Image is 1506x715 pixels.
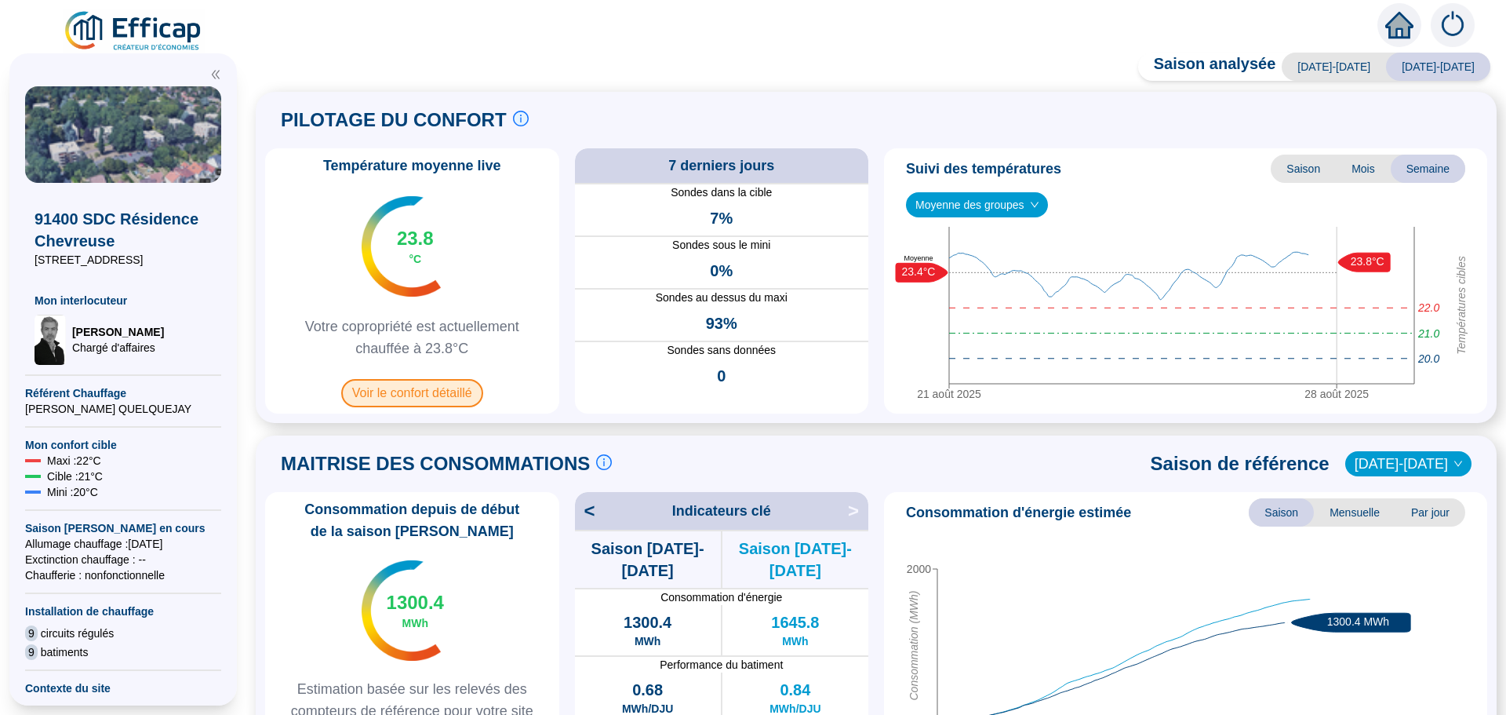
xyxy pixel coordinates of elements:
[25,385,221,401] span: Référent Chauffage
[575,237,869,254] span: Sondes sous le mini
[41,626,114,641] span: circuits régulés
[1282,53,1386,81] span: [DATE]-[DATE]
[341,379,483,407] span: Voir le confort détaillé
[575,184,869,201] span: Sondes dans la cible
[47,453,101,469] span: Maxi : 22 °C
[771,611,819,633] span: 1645.8
[722,538,868,582] span: Saison [DATE]-[DATE]
[1351,255,1384,268] text: 23.8°C
[668,155,774,177] span: 7 derniers jours
[1151,451,1330,476] span: Saison de référence
[25,644,38,660] span: 9
[1304,388,1369,400] tspan: 28 août 2025
[575,498,595,523] span: <
[513,111,529,126] span: info-circle
[1453,459,1463,469] span: down
[624,611,671,633] span: 1300.4
[575,290,869,306] span: Sondes au dessus du maxi
[848,498,868,523] span: >
[1385,11,1413,39] span: home
[281,451,590,476] span: MAITRISE DES CONSOMMATIONS
[25,680,221,696] span: Contexte du site
[902,265,936,278] text: 23.4°C
[314,155,511,177] span: Température moyenne live
[575,657,869,673] span: Performance du batiment
[632,679,663,701] span: 0.68
[72,340,164,356] span: Chargé d'affaires
[1030,200,1039,210] span: down
[1417,301,1439,314] tspan: 22.0
[782,633,808,649] span: MWh
[397,226,434,251] span: 23.8
[362,560,441,661] img: indicateur températures
[72,324,164,340] span: [PERSON_NAME]
[906,502,1131,523] span: Consommation d'énergie estimée
[25,536,221,552] span: Allumage chauffage : [DATE]
[1138,53,1276,81] span: Saison analysée
[908,591,920,701] tspan: Consommation (MWh)
[1314,498,1395,527] span: Mensuelle
[635,633,660,649] span: MWh
[1455,256,1468,355] tspan: Températures cibles
[35,208,212,252] span: 91400 SDC Résidence Chevreuse
[281,108,507,133] span: PILOTAGE DU CONFORT
[1336,155,1391,183] span: Mois
[25,604,221,619] span: Installation de chauffage
[35,315,66,365] img: Chargé d'affaires
[1395,498,1465,527] span: Par jour
[271,498,553,542] span: Consommation depuis de début de la saison [PERSON_NAME]
[41,644,89,660] span: batiments
[710,207,733,229] span: 7%
[710,260,733,282] span: 0%
[63,9,205,53] img: efficap energie logo
[25,626,38,641] span: 9
[1417,327,1439,340] tspan: 21.0
[1431,3,1475,47] img: alerts
[25,437,221,453] span: Mon confort cible
[1327,615,1389,628] text: 1300.4 MWh
[596,454,612,470] span: info-circle
[575,538,721,582] span: Saison [DATE]-[DATE]
[1391,155,1465,183] span: Semaine
[1271,155,1336,183] span: Saison
[917,388,981,400] tspan: 21 août 2025
[780,679,810,701] span: 0.84
[904,254,933,262] text: Moyenne
[387,590,444,615] span: 1300.4
[25,401,221,417] span: [PERSON_NAME] QUELQUEJAY
[35,252,212,268] span: [STREET_ADDRESS]
[25,552,221,567] span: Exctinction chauffage : --
[362,196,441,297] img: indicateur températures
[35,293,212,308] span: Mon interlocuteur
[271,316,553,359] span: Votre copropriété est actuellement chauffée à 23.8°C
[575,589,869,605] span: Consommation d'énergie
[706,312,737,334] span: 93%
[717,365,726,387] span: 0
[906,158,1061,180] span: Suivi des températures
[915,193,1039,217] span: Moyenne des groupes
[210,69,221,80] span: double-left
[402,615,428,631] span: MWh
[25,567,221,583] span: Chaufferie : non fonctionnelle
[1249,498,1314,527] span: Saison
[1386,53,1490,81] span: [DATE]-[DATE]
[47,484,98,500] span: Mini : 20 °C
[409,251,421,267] span: °C
[672,500,771,522] span: Indicateurs clé
[1355,452,1462,476] span: 2022-2023
[1417,352,1439,365] tspan: 20.0
[25,520,221,536] span: Saison [PERSON_NAME] en cours
[575,342,869,359] span: Sondes sans données
[47,469,103,484] span: Cible : 21 °C
[907,563,931,575] tspan: 2000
